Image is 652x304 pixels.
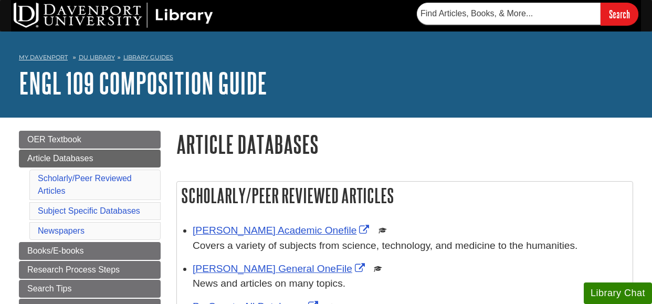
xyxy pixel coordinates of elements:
nav: breadcrumb [19,50,633,67]
input: Search [601,3,638,25]
form: Searches DU Library's articles, books, and more [417,3,638,25]
input: Find Articles, Books, & More... [417,3,601,25]
span: Article Databases [27,154,93,163]
span: OER Textbook [27,135,81,144]
a: Books/E-books [19,242,161,260]
h2: Scholarly/Peer Reviewed Articles [177,182,633,209]
a: My Davenport [19,53,68,62]
a: Link opens in new window [193,263,367,274]
p: Covers a variety of subjects from science, technology, and medicine to the humanities. [193,238,627,254]
span: Research Process Steps [27,265,120,274]
a: Link opens in new window [193,225,372,236]
a: OER Textbook [19,131,161,149]
a: ENGL 109 Composition Guide [19,67,267,99]
a: Library Guides [123,54,173,61]
p: News and articles on many topics. [193,276,627,291]
button: Library Chat [584,282,652,304]
a: Article Databases [19,150,161,167]
a: Search Tips [19,280,161,298]
a: Scholarly/Peer Reviewed Articles [38,174,132,195]
a: Newspapers [38,226,85,235]
a: Subject Specific Databases [38,206,140,215]
h1: Article Databases [176,131,633,158]
a: Research Process Steps [19,261,161,279]
img: DU Library [14,3,213,28]
span: Search Tips [27,284,71,293]
span: Books/E-books [27,246,84,255]
a: DU Library [79,54,115,61]
img: Scholarly or Peer Reviewed [378,226,387,235]
img: Scholarly or Peer Reviewed [374,265,382,273]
